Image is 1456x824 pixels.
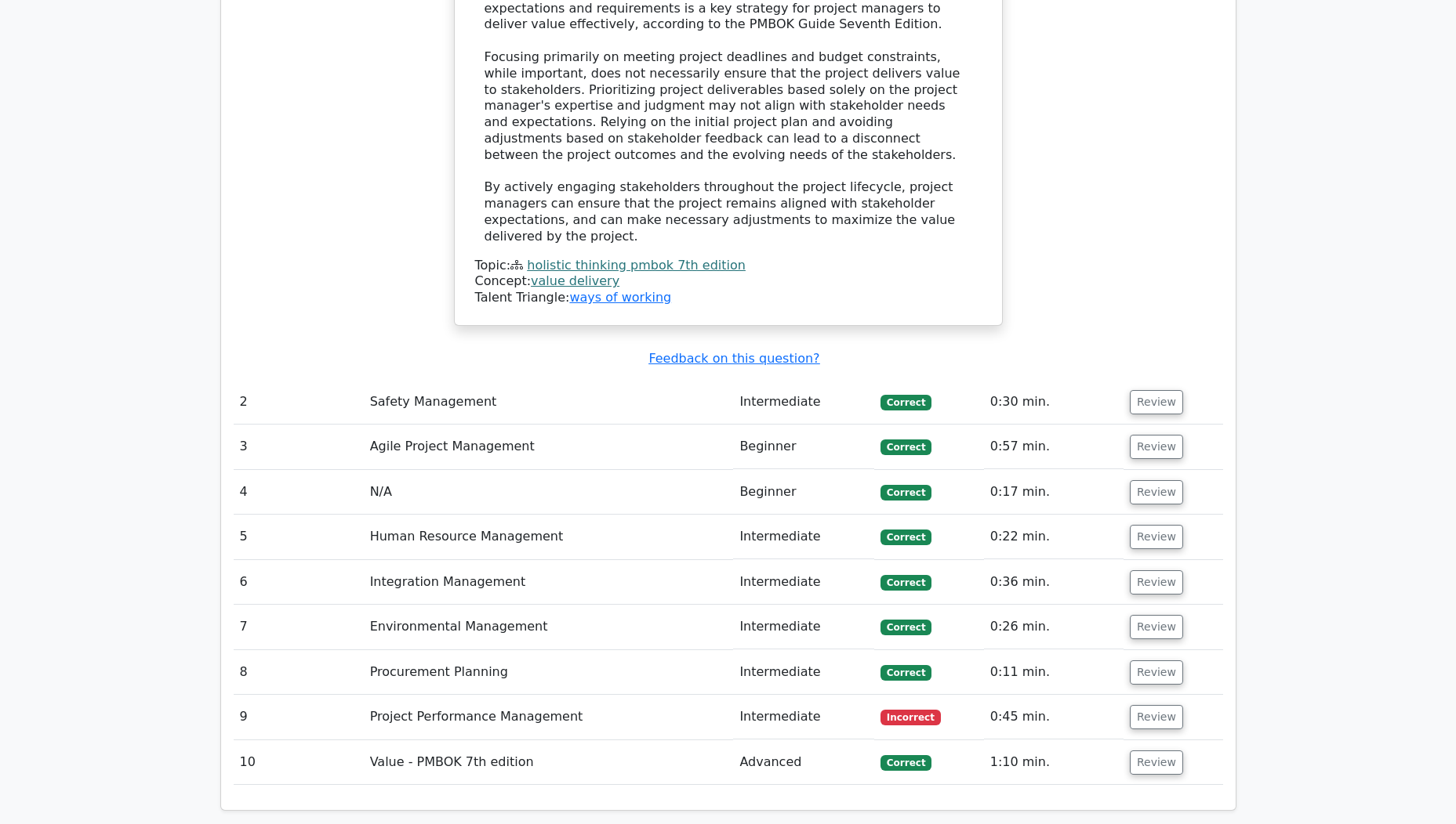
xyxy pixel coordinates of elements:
[984,605,1124,649] td: 0:26 min.
[234,515,364,559] td: 5
[364,650,734,695] td: Procurement Planning
[733,695,874,739] td: Intermediate
[984,425,1124,469] td: 0:57 min.
[1130,570,1183,595] button: Review
[234,380,364,425] td: 2
[234,650,364,695] td: 8
[475,258,982,306] div: Talent Triangle:
[234,470,364,515] td: 4
[880,620,931,635] span: Correct
[234,425,364,469] td: 3
[880,575,931,591] span: Correct
[527,258,746,273] a: holistic thinking pmbok 7th edition
[1130,435,1183,459] button: Review
[364,560,734,605] td: Integration Management
[364,695,734,739] td: Project Performance Management
[475,273,982,290] div: Concept:
[984,515,1124,559] td: 0:22 min.
[880,485,931,501] span: Correct
[733,605,874,649] td: Intermediate
[364,470,734,515] td: N/A
[880,439,931,455] span: Correct
[364,380,734,425] td: Safety Management
[733,470,874,515] td: Beginner
[733,560,874,605] td: Intermediate
[880,395,931,410] span: Correct
[475,258,982,274] div: Topic:
[984,740,1124,785] td: 1:10 min.
[733,380,874,425] td: Intermediate
[733,740,874,785] td: Advanced
[1130,390,1183,414] button: Review
[984,650,1124,695] td: 0:11 min.
[531,273,619,288] a: value delivery
[733,650,874,695] td: Intermediate
[984,470,1124,515] td: 0:17 min.
[234,560,364,605] td: 6
[733,515,874,559] td: Intermediate
[880,529,931,545] span: Correct
[364,515,734,559] td: Human Resource Management
[234,605,364,649] td: 7
[1130,750,1183,775] button: Review
[733,425,874,469] td: Beginner
[984,560,1124,605] td: 0:36 min.
[880,710,941,725] span: Incorrect
[569,290,671,305] a: ways of working
[1130,660,1183,685] button: Review
[984,695,1124,739] td: 0:45 min.
[1130,615,1183,639] button: Review
[1130,480,1183,504] button: Review
[364,605,734,649] td: Environmental Management
[880,755,931,771] span: Correct
[648,351,819,366] a: Feedback on this question?
[364,425,734,469] td: Agile Project Management
[364,740,734,785] td: Value - PMBOK 7th edition
[234,695,364,739] td: 9
[234,740,364,785] td: 10
[880,665,931,681] span: Correct
[1130,705,1183,729] button: Review
[984,380,1124,425] td: 0:30 min.
[1130,525,1183,549] button: Review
